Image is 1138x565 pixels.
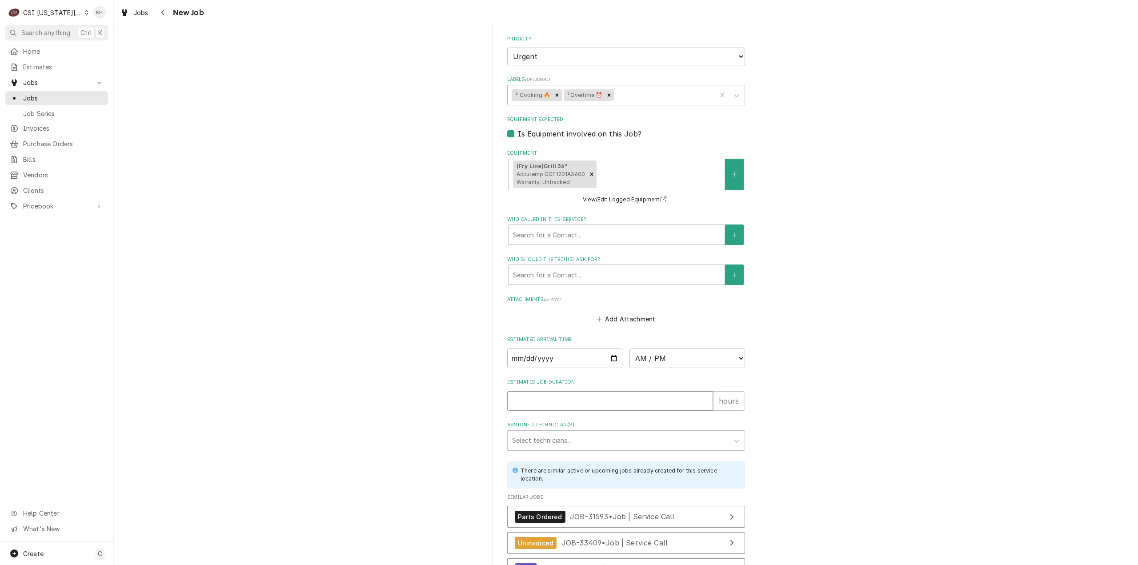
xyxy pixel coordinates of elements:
span: JOB-33409 • Job | Service Call [561,538,668,547]
div: Remove ¹ Overtime ⏰ [604,89,614,101]
div: Who called in this service? [507,216,745,245]
div: Who should the tech(s) ask for? [507,256,745,285]
div: CSI [US_STATE][GEOGRAPHIC_DATA] [23,8,82,17]
span: Accutemp GGF1201A3600 Warranty: Untracked [517,171,585,185]
label: Equipment Expected [507,116,745,123]
a: View Job [507,506,745,528]
span: ( if any ) [544,297,561,302]
span: Invoices [23,124,104,133]
button: Create New Contact [725,224,744,245]
span: Create [23,550,44,557]
div: hours [713,391,745,411]
div: Equipment Expected [507,116,745,139]
div: ¹ Overtime ⏰ [564,89,605,101]
a: Go to Help Center [5,506,108,521]
span: Jobs [23,93,104,103]
div: Attachments [507,296,745,325]
a: View Job [507,532,745,554]
span: K [98,28,102,37]
div: CSI Kansas City's Avatar [8,6,20,19]
span: New Job [170,7,204,19]
span: Estimates [23,62,104,72]
span: Job Series [23,109,104,118]
svg: Create New Contact [732,232,737,238]
span: Home [23,47,104,56]
button: View/Edit Logged Equipment [581,194,670,205]
div: KH [93,6,106,19]
span: Pricebook [23,201,90,211]
div: Equipment [507,150,745,205]
div: Labels [507,76,745,105]
label: Who should the tech(s) ask for? [507,256,745,263]
div: Estimated Job Duration [507,379,745,410]
div: ² Cooking 🔥 [512,89,552,101]
button: Add Attachment [595,313,657,325]
div: Remove ² Cooking 🔥 [552,89,562,101]
button: Search anythingCtrlK [5,25,108,40]
a: Go to What's New [5,521,108,536]
strong: [Fry Line] Grill 36" [517,163,568,169]
a: Go to Pricebook [5,199,108,213]
label: Is Equipment involved on this Job? [518,128,641,139]
label: Equipment [507,150,745,157]
span: Bills [23,155,104,164]
button: Navigate back [156,5,170,20]
span: Clients [23,186,104,195]
a: Vendors [5,168,108,182]
a: Purchase Orders [5,136,108,151]
button: Create New Equipment [725,159,744,190]
div: Remove [object Object] [587,160,597,188]
div: C [8,6,20,19]
a: Home [5,44,108,59]
a: Jobs [5,91,108,105]
span: C [98,549,102,558]
a: Estimates [5,60,108,74]
span: What's New [23,524,103,533]
select: Time Select [629,349,745,368]
span: Purchase Orders [23,139,104,148]
label: Estimated Arrival Time [507,336,745,343]
input: Date [507,349,623,368]
span: Vendors [23,170,104,180]
span: Help Center [23,509,103,518]
a: Go to Jobs [5,75,108,90]
span: Similar Jobs [507,494,745,501]
span: JOB-31593 • Job | Service Call [570,512,675,521]
label: Priority [507,36,745,43]
div: Uninvoiced [515,537,557,549]
label: Estimated Job Duration [507,379,745,386]
div: Estimated Arrival Time [507,336,745,368]
a: Jobs [116,5,152,20]
label: Labels [507,76,745,83]
div: Kelsey Hetlage's Avatar [93,6,106,19]
div: Parts Ordered [515,511,565,523]
span: Jobs [133,8,148,17]
div: Assigned Technician(s) [507,421,745,450]
span: Jobs [23,78,90,87]
label: Attachments [507,296,745,303]
a: Invoices [5,121,108,136]
a: Clients [5,183,108,198]
button: Create New Contact [725,264,744,285]
span: Search anything [21,28,70,37]
div: There are similar active or upcoming jobs already created for this service location. [521,467,736,483]
span: ( optional ) [525,77,550,82]
div: Priority [507,36,745,65]
svg: Create New Contact [732,272,737,278]
a: Bills [5,152,108,167]
label: Assigned Technician(s) [507,421,745,429]
svg: Create New Equipment [732,171,737,177]
label: Who called in this service? [507,216,745,223]
a: Job Series [5,106,108,121]
span: Ctrl [80,28,92,37]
